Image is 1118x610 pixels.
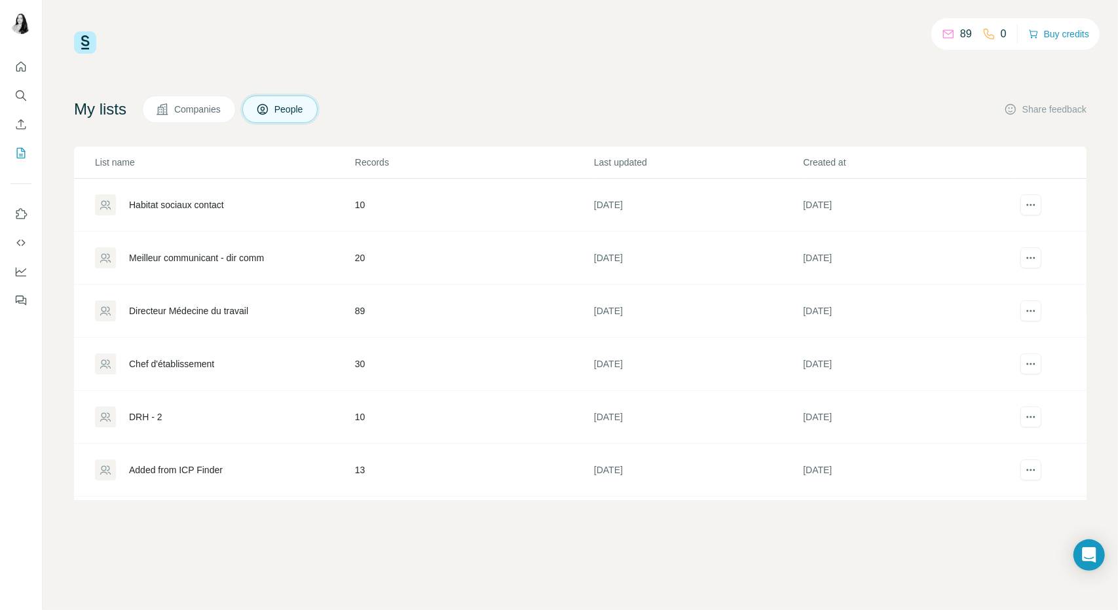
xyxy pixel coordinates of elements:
td: [DATE] [593,391,802,444]
td: [DATE] [802,497,1011,550]
td: 20 [354,232,593,285]
div: Directeur Médecine du travail [129,304,248,317]
img: Surfe Logo [74,31,96,54]
td: [DATE] [593,497,802,550]
td: [DATE] [802,285,1011,338]
p: 0 [1001,26,1007,42]
button: Quick start [10,55,31,79]
button: Use Surfe on LinkedIn [10,202,31,226]
div: Habitat sociaux contact [129,198,224,211]
div: DRH - 2 [129,410,162,423]
button: Share feedback [1004,103,1087,116]
div: Chef d'établissement [129,357,214,370]
button: My lists [10,141,31,165]
td: [DATE] [593,285,802,338]
td: [DATE] [802,179,1011,232]
div: Open Intercom Messenger [1073,539,1105,571]
p: List name [95,156,354,169]
button: actions [1020,247,1041,268]
td: [DATE] [802,232,1011,285]
p: Last updated [594,156,802,169]
img: Avatar [10,13,31,34]
div: Added from ICP Finder [129,463,223,476]
td: 89 [354,285,593,338]
p: Records [355,156,593,169]
td: [DATE] [802,391,1011,444]
td: [DATE] [593,444,802,497]
td: 30 [354,338,593,391]
div: Meilleur communicant - dir comm [129,251,264,264]
span: People [274,103,305,116]
button: Feedback [10,289,31,312]
button: Search [10,84,31,107]
p: 89 [960,26,972,42]
button: actions [1020,459,1041,480]
td: [DATE] [593,338,802,391]
button: actions [1020,300,1041,321]
span: Companies [174,103,222,116]
p: Created at [803,156,1011,169]
td: 10 [354,391,593,444]
button: Use Surfe API [10,231,31,255]
button: Enrich CSV [10,113,31,136]
button: Buy credits [1028,25,1089,43]
td: [DATE] [593,232,802,285]
td: 13 [354,444,593,497]
h4: My lists [74,99,126,120]
button: actions [1020,194,1041,215]
td: 10 [354,179,593,232]
td: [DATE] [593,179,802,232]
td: [DATE] [802,338,1011,391]
td: [DATE] [802,444,1011,497]
td: 10 [354,497,593,550]
button: actions [1020,353,1041,374]
button: actions [1020,406,1041,427]
button: Dashboard [10,260,31,283]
